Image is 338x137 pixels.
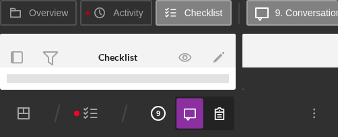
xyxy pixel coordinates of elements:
label: Overview [29,7,68,18]
label: Checklist [184,7,223,18]
div: Checklist [98,52,137,63]
tspan: 9 [156,109,160,117]
label: Activity [113,7,143,18]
